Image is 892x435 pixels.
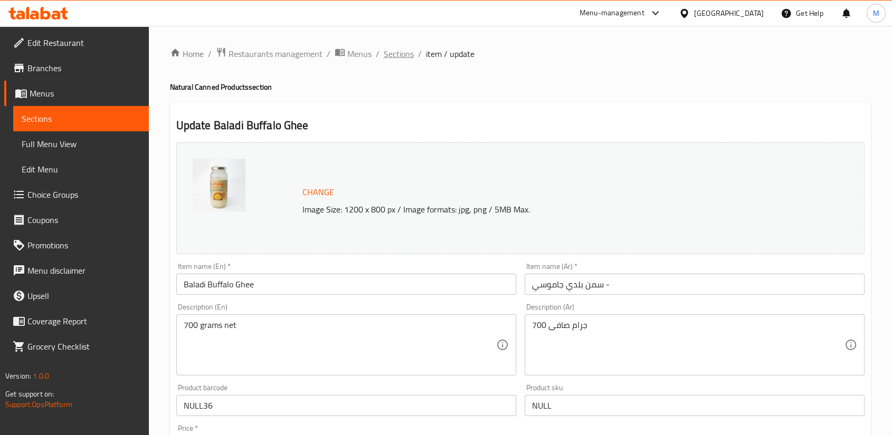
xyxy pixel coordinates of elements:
nav: breadcrumb [170,47,871,61]
span: Change [302,185,334,200]
span: Full Menu View [22,138,140,150]
li: / [418,47,422,60]
button: Change [298,181,338,203]
input: Please enter product barcode [176,395,516,416]
span: Sections [22,112,140,125]
span: Coverage Report [27,315,140,327]
a: Choice Groups [4,182,149,207]
div: [GEOGRAPHIC_DATA] [694,7,764,19]
a: Menus [4,81,149,106]
span: Promotions [27,239,140,252]
a: Coverage Report [4,308,149,334]
h2: Update Baladi Buffalo Ghee [176,118,865,133]
a: Edit Restaurant [4,30,149,55]
a: Menu disclaimer [4,258,149,283]
a: Branches [4,55,149,81]
h4: Natural Canned Products section [170,82,871,92]
a: Sections [13,106,149,131]
a: Support.OpsPlatform [5,398,72,411]
span: Coupons [27,214,140,226]
a: Home [170,47,204,60]
span: Version: [5,369,31,383]
span: Get support on: [5,387,54,401]
span: Restaurants management [229,47,322,60]
li: / [208,47,212,60]
span: Upsell [27,289,140,302]
p: Image Size: 1200 x 800 px / Image formats: jpg, png / 5MB Max. [298,203,790,216]
span: Edit Restaurant [27,36,140,49]
span: Menus [30,87,140,100]
img: %D8%B3%D9%85%D9%86_%D8%A8%D9%84%D8%AF%D9%8A_%D8%AC%D8%A7%D9%85%D9%88%D8%B3%D9%8A_%D9%A7%D9%A0%D9%... [193,159,245,211]
a: Grocery Checklist [4,334,149,359]
li: / [327,47,330,60]
span: 1.0.0 [33,369,49,383]
a: Edit Menu [13,157,149,182]
textarea: 700 grams net [184,320,496,370]
a: Coupons [4,207,149,233]
span: M [873,7,879,19]
input: Enter name Ar [525,274,865,295]
span: Edit Menu [22,163,140,176]
a: Restaurants management [216,47,322,61]
span: item / update [426,47,475,60]
a: Full Menu View [13,131,149,157]
a: Sections [384,47,414,60]
span: Menu disclaimer [27,264,140,277]
span: Menus [347,47,372,60]
input: Enter name En [176,274,516,295]
span: Branches [27,62,140,74]
li: / [376,47,379,60]
input: Please enter product sku [525,395,865,416]
div: Menu-management [580,7,644,20]
a: Upsell [4,283,149,308]
textarea: 700 جرام صافى [532,320,844,370]
span: Grocery Checklist [27,340,140,353]
span: Choice Groups [27,188,140,201]
a: Promotions [4,233,149,258]
a: Menus [335,47,372,61]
